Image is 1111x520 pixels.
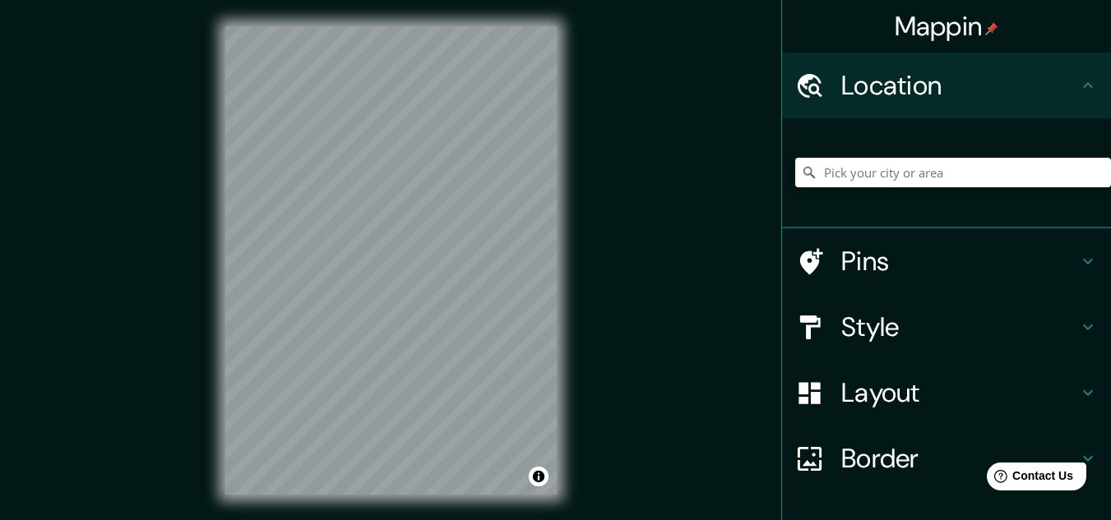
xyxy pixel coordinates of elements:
[841,376,1078,409] h4: Layout
[782,228,1111,294] div: Pins
[795,158,1111,187] input: Pick your city or area
[782,426,1111,491] div: Border
[841,245,1078,278] h4: Pins
[841,442,1078,475] h4: Border
[225,26,557,495] canvas: Map
[985,22,998,35] img: pin-icon.png
[529,467,549,486] button: Toggle attribution
[965,456,1093,502] iframe: Help widget launcher
[841,311,1078,343] h4: Style
[782,360,1111,426] div: Layout
[782,53,1111,118] div: Location
[782,294,1111,360] div: Style
[895,10,999,43] h4: Mappin
[841,69,1078,102] h4: Location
